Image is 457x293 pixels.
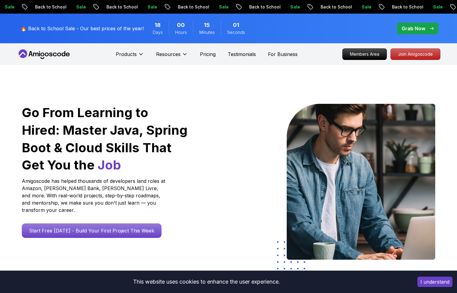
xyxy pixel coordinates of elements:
a: Testimonials [228,51,256,58]
span: Minutes [199,29,215,35]
p: 🔥 Back to School Sale - Our best prices of the year! [21,25,144,32]
span: 15 Minutes [204,21,210,29]
p: Sale [284,4,303,10]
span: 18 Days [155,21,161,29]
p: Sale [70,4,89,10]
span: Seconds [227,29,245,35]
span: Days [153,29,163,35]
p: Back to School [100,4,141,10]
p: Sale [212,4,232,10]
a: For Business [268,51,298,58]
h1: Go From Learning to Hired: Master Java, Spring Boot & Cloud Skills That Get You the [22,104,188,174]
p: Back to School [314,4,355,10]
a: Members Area [342,48,387,60]
p: Sale [141,4,160,10]
p: Back to School [385,4,426,10]
p: Amigoscode has helped thousands of developers land roles at Amazon, [PERSON_NAME] Bank, [PERSON_N... [22,177,167,214]
p: Back to School [28,4,70,10]
p: Resources [156,51,181,58]
p: Back to School [171,4,212,10]
span: Hours [175,29,187,35]
button: Resources [156,51,188,63]
button: Accept cookies [417,277,452,287]
p: Back to School [243,4,284,10]
p: Members Area [343,49,387,60]
p: Grab Now [402,25,425,32]
a: Join Amigoscode [390,48,440,60]
a: Start Free [DATE] - Build Your First Project This Week [22,223,162,238]
p: Join Amigoscode [391,49,440,60]
div: This website uses cookies to enhance the user experience. [5,275,408,288]
p: Sale [426,4,446,10]
p: Sale [355,4,374,10]
button: Products [116,51,144,63]
a: Pricing [200,51,216,58]
span: 0 Hours [177,21,185,29]
p: Products [116,51,137,58]
img: hero [287,104,435,260]
span: Job [98,157,121,173]
span: 1 Seconds [233,21,239,29]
